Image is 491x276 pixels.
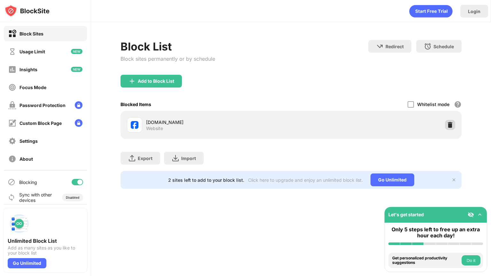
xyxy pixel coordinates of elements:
div: Export [138,156,152,161]
div: Add as many sites as you like to your block list [8,245,83,256]
div: Disabled [66,195,79,199]
div: Blocked Items [121,102,151,107]
img: x-button.svg [451,177,456,182]
div: Focus Mode [19,85,46,90]
img: insights-off.svg [8,65,16,73]
div: 2 sites left to add to your block list. [168,177,244,183]
img: push-block-list.svg [8,212,31,235]
img: lock-menu.svg [75,119,82,127]
div: animation [409,5,453,18]
div: Block sites permanently or by schedule [121,56,215,62]
div: Import [181,156,196,161]
img: block-on.svg [8,30,16,38]
div: Go Unlimited [370,173,414,186]
img: about-off.svg [8,155,16,163]
div: Add to Block List [138,79,174,84]
img: logo-blocksite.svg [4,4,50,17]
div: Insights [19,67,37,72]
div: Click here to upgrade and enjoy an unlimited block list. [248,177,363,183]
button: Do it [462,255,480,265]
div: Password Protection [19,103,66,108]
img: eye-not-visible.svg [468,211,474,218]
div: Website [146,126,163,131]
img: password-protection-off.svg [8,101,16,109]
div: Get personalized productivity suggestions [392,256,460,265]
div: Let's get started [388,212,424,217]
img: focus-off.svg [8,83,16,91]
img: settings-off.svg [8,137,16,145]
div: Custom Block Page [19,120,62,126]
div: Block Sites [19,31,43,36]
img: customize-block-page-off.svg [8,119,16,127]
div: About [19,156,33,162]
div: Settings [19,138,38,144]
div: Login [468,9,480,14]
div: Unlimited Block List [8,238,83,244]
img: time-usage-off.svg [8,48,16,56]
div: Sync with other devices [19,192,52,203]
img: new-icon.svg [71,67,82,72]
img: lock-menu.svg [75,101,82,109]
img: omni-setup-toggle.svg [477,211,483,218]
div: Only 5 steps left to free up an extra hour each day! [388,226,483,239]
img: sync-icon.svg [8,194,15,201]
div: Redirect [386,44,404,49]
div: Go Unlimited [8,258,46,268]
div: [DOMAIN_NAME] [146,119,291,126]
div: Block List [121,40,215,53]
img: favicons [131,121,138,129]
div: Whitelist mode [417,102,449,107]
div: Blocking [19,180,37,185]
div: Usage Limit [19,49,45,54]
div: Schedule [433,44,454,49]
img: blocking-icon.svg [8,178,15,186]
img: new-icon.svg [71,49,82,54]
